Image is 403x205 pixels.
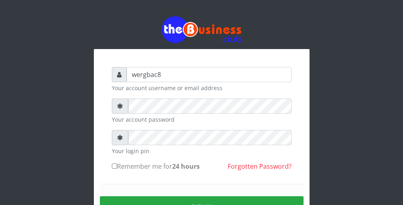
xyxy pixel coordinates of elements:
[127,67,292,82] input: Username or email address
[112,164,117,169] input: Remember me for24 hours
[172,162,200,171] b: 24 hours
[112,115,292,124] small: Your account password
[112,84,292,92] small: Your account username or email address
[228,162,292,171] a: Forgotten Password?
[112,147,292,155] small: Your login pin
[112,162,200,171] label: Remember me for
